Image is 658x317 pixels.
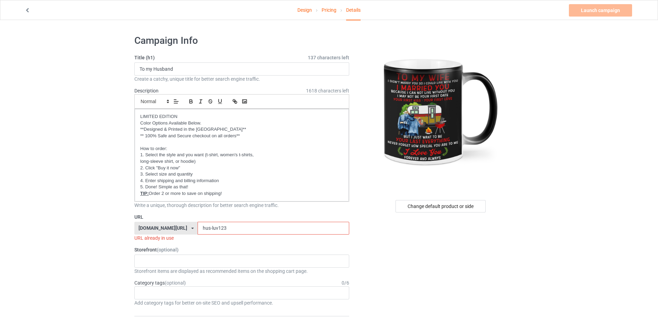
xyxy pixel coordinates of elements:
[140,191,149,196] u: TIP:
[134,299,349,306] div: Add category tags for better on-site SEO and upsell performance.
[342,279,349,286] div: 0 / 6
[134,235,349,241] div: URL already in use
[140,152,343,158] p: 1. Select the style and you want (t-shirt, women's t-shirts,
[140,133,343,139] p: ** 100% Safe and Secure checkout on all orders**
[140,165,343,171] p: 2. Click "Buy it now"
[165,280,186,286] span: (optional)
[134,246,349,253] label: Storefront
[306,87,349,94] span: 1618 characters left
[157,247,179,252] span: (optional)
[140,171,343,178] p: 3. Select size and quantity
[140,178,343,184] p: 4. Enter shipping and billing information
[395,200,486,212] div: Change default product or side
[140,158,343,165] p: long-sleeve shirt, or hoodie)
[134,268,349,275] div: Storefront items are displayed as recommended items on the shopping cart page.
[140,190,343,197] p: Order 2 or more to save on shipping!
[134,214,349,220] label: URL
[140,146,343,152] p: How to order:
[140,184,343,190] p: 5. Done! Simple as that!
[308,54,349,61] span: 137 characters left
[134,202,349,209] div: Write a unique, thorough description for better search engine traffic.
[134,76,349,82] div: Create a catchy, unique title for better search engine traffic.
[139,226,187,230] div: [DOMAIN_NAME][URL]
[134,34,349,47] h1: Campaign Info
[140,120,343,127] p: Color Options Available Below.
[134,88,159,93] label: Description
[297,0,312,20] a: Design
[140,113,343,120] p: LIMITED EDITION
[140,126,343,133] p: **Designed & Printed in the [GEOGRAPHIC_DATA]**
[346,0,361,20] div: Details
[322,0,336,20] a: Pricing
[134,279,186,286] label: Category tags
[134,54,349,61] label: Title (h1)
